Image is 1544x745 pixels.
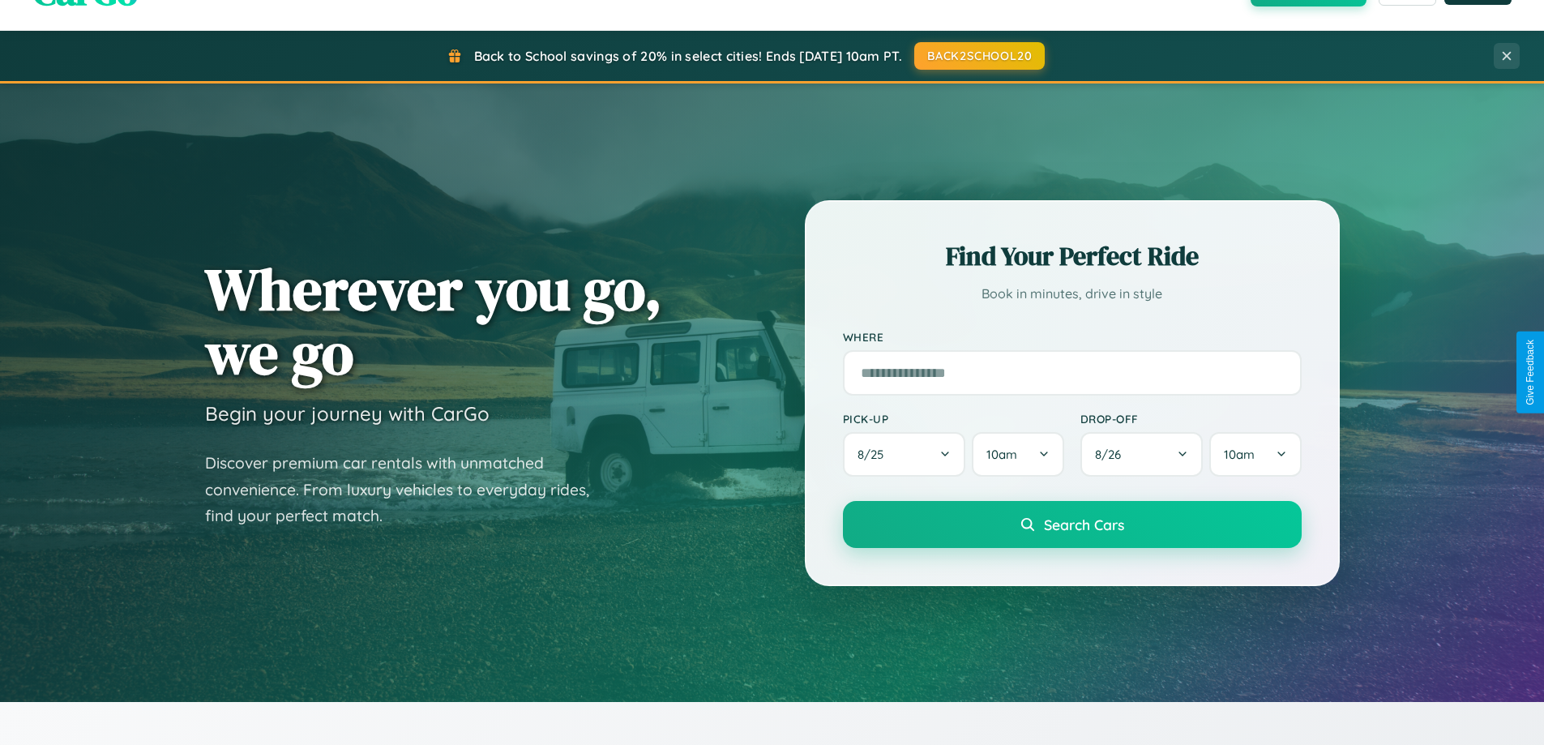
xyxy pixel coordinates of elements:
button: 8/26 [1080,432,1204,477]
span: 8 / 26 [1095,447,1129,462]
label: Drop-off [1080,412,1302,426]
button: Search Cars [843,501,1302,548]
button: 10am [1209,432,1301,477]
button: BACK2SCHOOL20 [914,42,1045,70]
label: Pick-up [843,412,1064,426]
label: Where [843,330,1302,344]
span: 10am [1224,447,1255,462]
span: Search Cars [1044,516,1124,533]
h3: Begin your journey with CarGo [205,401,490,426]
span: 8 / 25 [858,447,892,462]
button: 8/25 [843,432,966,477]
h1: Wherever you go, we go [205,257,662,385]
span: 10am [986,447,1017,462]
span: Back to School savings of 20% in select cities! Ends [DATE] 10am PT. [474,48,902,64]
p: Discover premium car rentals with unmatched convenience. From luxury vehicles to everyday rides, ... [205,450,610,529]
h2: Find Your Perfect Ride [843,238,1302,274]
p: Book in minutes, drive in style [843,282,1302,306]
button: 10am [972,432,1063,477]
div: Give Feedback [1525,340,1536,405]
